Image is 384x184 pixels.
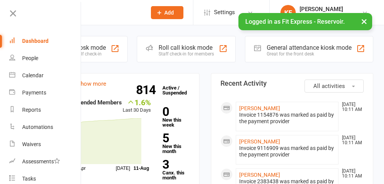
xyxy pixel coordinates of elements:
time: [DATE] 10:11 AM [338,169,363,179]
div: Fit Express - Reservoir [300,13,352,20]
a: People [9,50,81,67]
a: 0New this week [162,106,190,127]
a: Calendar [9,67,81,84]
strong: 0 [162,106,186,117]
span: Add [164,10,174,16]
a: [PERSON_NAME] [239,105,280,111]
button: All activities [305,80,364,93]
strong: 5 [162,132,186,144]
h3: Recent Activity [220,80,364,87]
span: Settings [214,4,235,21]
div: Dashboard [22,38,49,44]
div: Calendar [22,72,44,78]
div: KF [280,5,296,20]
div: Waivers [22,141,41,147]
div: Reports [22,107,41,113]
button: Add [151,6,183,19]
div: People [22,55,38,61]
a: Reports [9,101,81,119]
strong: Active / Suspended Members [46,99,122,106]
a: Assessments [9,153,81,170]
div: Member self check-in [58,51,106,57]
div: General attendance kiosk mode [267,44,352,51]
a: Payments [9,84,81,101]
strong: 3 [162,159,186,170]
a: 3Canx. this month [162,159,190,180]
div: Assessments [22,158,60,164]
a: [PERSON_NAME] [239,172,280,178]
a: 5New this month [162,132,190,154]
input: Search... [45,7,141,18]
div: Staff check-in for members [159,51,214,57]
div: Class kiosk mode [58,44,106,51]
div: Automations [22,124,53,130]
h3: Members [46,80,190,87]
a: [PERSON_NAME] [239,138,280,145]
div: [PERSON_NAME] [300,6,352,13]
div: Roll call kiosk mode [159,44,214,51]
div: 1.6% [123,98,151,106]
a: Waivers [9,136,81,153]
div: Last 30 Days [123,98,151,114]
div: Tasks [22,176,36,182]
time: [DATE] 10:11 AM [338,135,363,145]
div: Invoice 1154876 was marked as paid by the payment provider [239,112,335,125]
span: All activities [313,83,345,90]
button: × [357,13,371,29]
span: Logged in as Fit Express - Reservoir. [245,18,345,25]
a: Dashboard [9,33,81,50]
a: 814Active / Suspended [159,80,192,101]
div: Great for the front desk [267,51,352,57]
a: show more [78,80,106,87]
a: Automations [9,119,81,136]
time: [DATE] 10:11 AM [338,102,363,112]
strong: 814 [136,84,159,96]
div: Invoice 9116909 was marked as paid by the payment provider [239,145,335,158]
div: Payments [22,90,46,96]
